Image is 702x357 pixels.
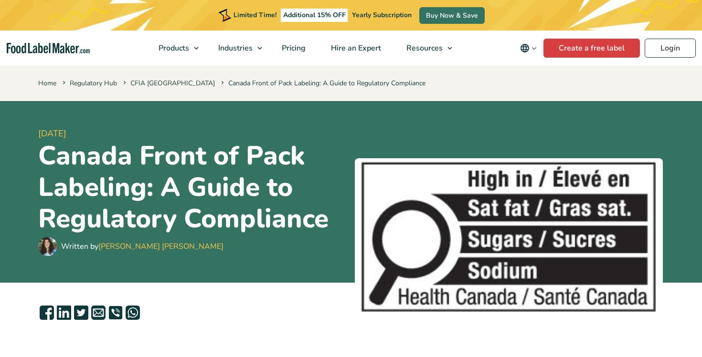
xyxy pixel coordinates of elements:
span: Pricing [279,43,307,53]
a: Home [38,79,56,88]
img: Maria Abi Hanna - Food Label Maker [38,237,57,256]
a: Regulatory Hub [70,79,117,88]
a: Food Label Maker homepage [7,43,90,54]
div: Written by [61,241,223,252]
a: Resources [394,31,457,66]
span: Industries [215,43,254,53]
button: Change language [513,39,543,58]
a: Pricing [269,31,316,66]
span: Products [156,43,190,53]
a: Hire an Expert [319,31,392,66]
a: [PERSON_NAME] [PERSON_NAME] [98,241,223,252]
span: Hire an Expert [328,43,382,53]
a: CFIA [GEOGRAPHIC_DATA] [130,79,215,88]
a: Buy Now & Save [419,7,485,24]
span: Limited Time! [234,10,277,20]
a: Login [645,39,696,58]
a: Products [146,31,203,66]
a: Industries [206,31,267,66]
span: Additional 15% OFF [281,9,348,22]
h1: Canada Front of Pack Labeling: A Guide to Regulatory Compliance [38,140,347,235]
span: [DATE] [38,127,347,140]
span: Resources [404,43,444,53]
a: Create a free label [543,39,640,58]
span: Yearly Subscription [352,10,412,20]
span: Canada Front of Pack Labeling: A Guide to Regulatory Compliance [219,79,425,88]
